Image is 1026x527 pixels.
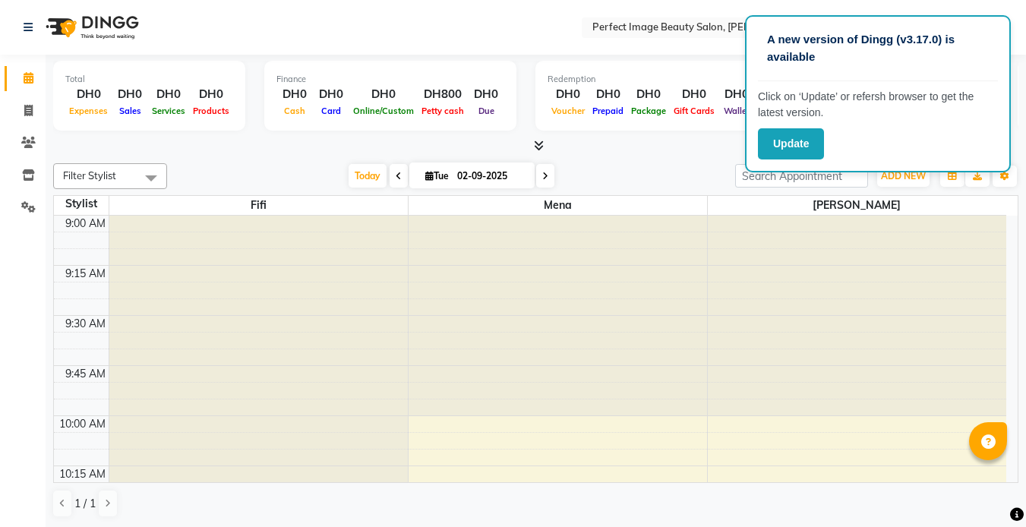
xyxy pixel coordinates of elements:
[56,416,109,432] div: 10:00 AM
[767,31,989,65] p: A new version of Dingg (v3.17.0) is available
[65,86,112,103] div: DH0
[589,86,627,103] div: DH0
[313,86,349,103] div: DH0
[148,86,189,103] div: DH0
[349,86,418,103] div: DH0
[39,6,143,49] img: logo
[349,164,387,188] span: Today
[54,196,109,212] div: Stylist
[418,86,468,103] div: DH800
[468,86,504,103] div: DH0
[720,106,753,116] span: Wallet
[548,106,589,116] span: Voucher
[718,86,755,103] div: DH0
[735,164,868,188] input: Search Appointment
[62,316,109,332] div: 9:30 AM
[627,86,670,103] div: DH0
[421,170,453,181] span: Tue
[62,366,109,382] div: 9:45 AM
[670,86,718,103] div: DH0
[548,86,589,103] div: DH0
[115,106,145,116] span: Sales
[708,196,1007,215] span: [PERSON_NAME]
[758,89,998,121] p: Click on ‘Update’ or refersh browser to get the latest version.
[475,106,498,116] span: Due
[189,106,233,116] span: Products
[418,106,468,116] span: Petty cash
[877,166,930,187] button: ADD NEW
[148,106,189,116] span: Services
[276,86,313,103] div: DH0
[65,106,112,116] span: Expenses
[62,266,109,282] div: 9:15 AM
[65,73,233,86] div: Total
[409,196,707,215] span: Mena
[276,73,504,86] div: Finance
[109,196,408,215] span: Fifi
[670,106,718,116] span: Gift Cards
[548,73,755,86] div: Redemption
[56,466,109,482] div: 10:15 AM
[317,106,345,116] span: Card
[881,170,926,181] span: ADD NEW
[627,106,670,116] span: Package
[63,169,116,181] span: Filter Stylist
[962,466,1011,512] iframe: chat widget
[280,106,309,116] span: Cash
[453,165,529,188] input: 2025-09-02
[74,496,96,512] span: 1 / 1
[189,86,233,103] div: DH0
[758,128,824,159] button: Update
[62,216,109,232] div: 9:00 AM
[349,106,418,116] span: Online/Custom
[112,86,148,103] div: DH0
[589,106,627,116] span: Prepaid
